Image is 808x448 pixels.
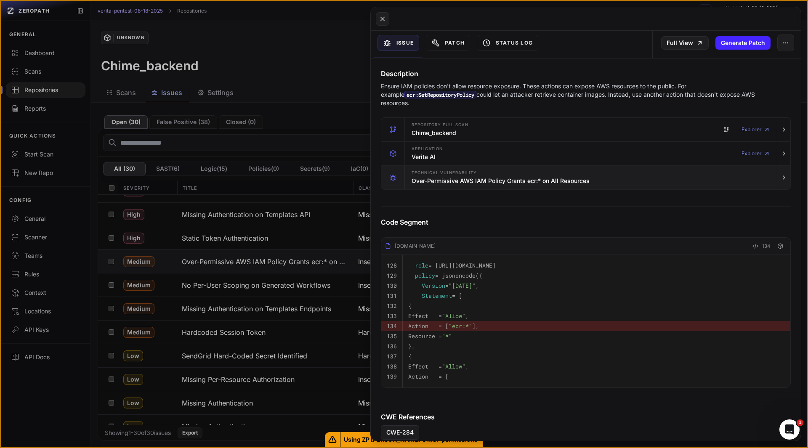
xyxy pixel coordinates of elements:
code: 131 [387,292,397,300]
code: Effect = , [408,312,469,320]
code: Action = [ [408,373,449,380]
span: "ecr:*" [449,322,472,330]
code: 135 [387,332,397,340]
code: Effect = , [408,363,469,370]
h4: CWE References [381,412,791,422]
code: 139 [387,373,397,380]
span: Repository Full scan [412,123,468,127]
code: = , [408,282,479,289]
span: CWE-284 [386,428,414,437]
code: Resource = [408,332,452,340]
code: Action = [ ], [408,322,479,330]
p: Ensure IAM policies don't allow resource exposure. These actions can expose AWS resources to the ... [381,82,758,107]
span: role [415,262,428,269]
code: }, [408,342,415,350]
code: = [ [408,292,462,300]
code: 136 [387,342,397,350]
code: = [URL][DOMAIN_NAME] [408,262,496,269]
code: 129 [387,272,397,279]
span: 134 [762,241,770,251]
button: Application Verita AI Explorer [381,142,790,165]
code: = jsonencode({ [408,272,482,279]
code: { [408,353,412,360]
code: 130 [387,282,397,289]
span: Application [412,147,443,151]
code: 133 [387,312,397,320]
code: { [408,302,412,310]
span: 1 [797,419,803,426]
button: Repository Full scan Chime_backend Explorer [381,118,790,141]
div: [DOMAIN_NAME] [385,243,436,249]
span: Technical Vulnerability [412,171,477,175]
h3: Over-Permissive AWS IAM Policy Grants ecr:* on All Resources [412,177,590,185]
span: policy [415,272,435,279]
span: Statement [422,292,452,300]
a: Explorer [742,145,770,162]
span: "[DATE]" [449,282,476,289]
a: CWE-284 [381,425,419,440]
code: 132 [387,302,397,310]
h3: Verita AI [412,153,436,161]
a: Explorer [742,121,770,138]
iframe: Intercom live chat [779,419,800,440]
button: Technical Vulnerability Over-Permissive AWS IAM Policy Grants ecr:* on All Resources [381,166,790,189]
span: Using ZP [PERSON_NAME]'s MSP permissions [340,432,483,447]
h4: Code Segment [381,217,791,227]
span: "Allow" [442,363,465,370]
code: 128 [387,262,397,269]
h3: Chime_backend [412,129,456,137]
span: Version [422,282,445,289]
code: 138 [387,363,397,370]
code: 137 [387,353,397,360]
span: "Allow" [442,312,465,320]
code: 134 [387,322,397,330]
